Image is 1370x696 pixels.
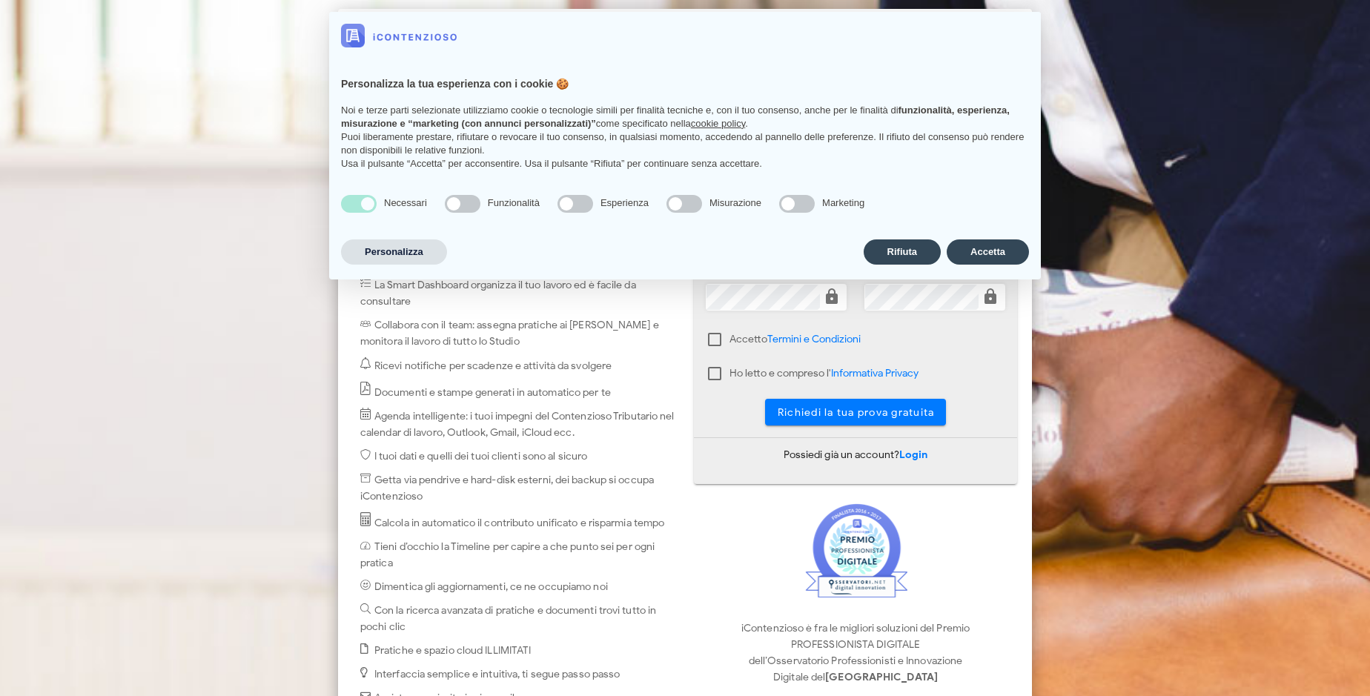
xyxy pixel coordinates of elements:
[765,399,947,425] button: Richiedi la tua prova gratuita
[488,197,540,208] span: Funzionalità
[804,502,907,597] img: prize.png
[864,239,941,265] button: Rifiuta
[694,447,1017,463] p: Possiedi già un account?
[341,105,1010,129] strong: funzionalità, esperienza, misurazione e “marketing (con annunci personalizzati)”
[899,448,928,461] a: Login
[825,671,938,683] strong: [GEOGRAPHIC_DATA]
[341,24,457,47] img: logo
[360,382,676,401] li: Documenti e stampe generati in automatico per te
[341,239,447,265] button: Personalizza
[384,197,427,208] span: Necessari
[777,406,935,419] span: Richiedi la tua prova gratuita
[360,579,676,595] li: Dimentica gli aggiornamenti, ce ne occupiamo noi
[360,666,676,683] li: Interfaccia semplice e intuitiva, ti segue passo passo
[729,332,861,347] div: Accetto
[341,157,1029,170] p: Usa il pulsante “Accetta” per acconsentire. Usa il pulsante “Rifiuta” per continuare senza accett...
[360,357,676,374] li: Ricevi notifiche per scadenze e attività da svolgere
[947,239,1029,265] button: Accetta
[360,448,676,465] li: I tuoi dati e quelli dei tuoi clienti sono al sicuro
[341,130,1029,157] p: Puoi liberamente prestare, rifiutare o revocare il tuo consenso, in qualsiasi momento, accedendo ...
[360,539,676,571] li: Tieni d’occhio la Timeline per capire a che punto sei per ogni pratica
[360,317,676,350] li: Collabora con il team: assegna pratiche ai [PERSON_NAME] e monitora il lavoro di tutto lo Studio
[360,408,676,441] li: Agenda intelligente: i tuoi impegni del Contenzioso Tributario nel calendar di lavoro, Outlook, G...
[831,367,919,380] a: Informativa Privacy
[360,643,676,659] li: Pratiche e spazio cloud ILLIMITATI
[360,512,676,531] li: Calcola in automatico il contributo unificato e risparmia tempo
[822,197,864,208] span: Marketing
[360,277,676,310] li: La Smart Dashboard organizza il tuo lavoro ed è facile da consultare
[341,104,1029,130] p: Noi e terze parti selezionate utilizziamo cookie o tecnologie simili per finalità tecniche e, con...
[360,603,676,635] li: Con la ricerca avanzata di pratiche e documenti trovi tutto in pochi clic
[709,197,761,208] span: Misurazione
[767,333,861,345] a: Termini e Condizioni
[341,77,1029,92] h2: Personalizza la tua esperienza con i cookie 🍪
[600,197,649,208] span: Esperienza
[691,118,745,129] a: cookie policy - il link si apre in una nuova scheda
[360,472,676,505] li: Getta via pendrive e hard-disk esterni, dei backup si occupa iContenzioso
[729,366,919,381] div: Ho letto e compreso l'
[694,620,1017,686] p: iContenzioso è fra le migliori soluzioni del Premio PROFESSIONISTA DIGITALE dell’Osservatorio Pro...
